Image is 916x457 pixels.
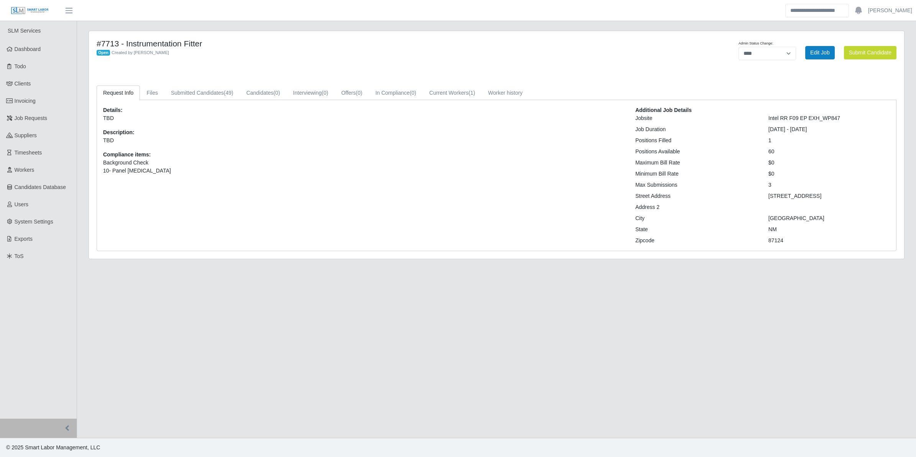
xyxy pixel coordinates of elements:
div: Max Submissions [630,181,763,189]
input: Search [785,4,849,17]
img: SLM Logo [11,7,49,15]
span: Job Requests [15,115,48,121]
span: (49) [224,90,233,96]
a: In Compliance [369,85,423,100]
div: NM [763,225,896,233]
span: (1) [468,90,475,96]
span: (0) [410,90,416,96]
div: Positions Available [630,148,763,156]
span: Users [15,201,29,207]
button: Submit Candidate [844,46,896,59]
span: © 2025 Smart Labor Management, LLC [6,444,100,450]
span: ToS [15,253,24,259]
span: (0) [273,90,280,96]
span: Candidates Database [15,184,66,190]
span: Workers [15,167,34,173]
a: Files [140,85,164,100]
span: SLM Services [8,28,41,34]
span: Dashboard [15,46,41,52]
span: Suppliers [15,132,37,138]
h4: #7713 - Instrumentation Fitter [97,39,558,48]
div: City [630,214,763,222]
div: [GEOGRAPHIC_DATA] [763,214,896,222]
a: Current Workers [423,85,482,100]
a: Candidates [240,85,287,100]
div: Job Duration [630,125,763,133]
div: 1 [763,136,896,145]
li: 10- Panel [MEDICAL_DATA] [103,167,624,175]
div: [DATE] - [DATE] [763,125,896,133]
span: System Settings [15,219,53,225]
span: Clients [15,81,31,87]
div: [STREET_ADDRESS] [763,192,896,200]
div: Street Address [630,192,763,200]
div: $0 [763,159,896,167]
span: (0) [356,90,362,96]
span: Open [97,50,110,56]
li: Background Check [103,159,624,167]
p: TBD [103,114,624,122]
a: Interviewing [287,85,335,100]
div: Address 2 [630,203,763,211]
span: Todo [15,63,26,69]
a: Submitted Candidates [164,85,240,100]
a: Request Info [97,85,140,100]
div: 3 [763,181,896,189]
b: Additional Job Details [635,107,692,113]
div: $0 [763,170,896,178]
a: Offers [335,85,369,100]
a: Edit Job [805,46,835,59]
span: Created by [PERSON_NAME] [112,50,169,55]
div: Minimum Bill Rate [630,170,763,178]
b: Description: [103,129,135,135]
div: Zipcode [630,237,763,245]
div: Jobsite [630,114,763,122]
b: Compliance items: [103,151,151,158]
a: [PERSON_NAME] [868,7,912,15]
p: TBD [103,136,624,145]
a: Worker history [482,85,529,100]
span: Timesheets [15,150,42,156]
div: Positions Filled [630,136,763,145]
b: Details: [103,107,123,113]
div: State [630,225,763,233]
div: Maximum Bill Rate [630,159,763,167]
div: 87124 [763,237,896,245]
div: 60 [763,148,896,156]
span: Exports [15,236,33,242]
span: Invoicing [15,98,36,104]
div: Intel RR F09 EP EXH_WP847 [763,114,896,122]
label: Admin Status Change: [739,41,773,46]
span: (0) [322,90,328,96]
